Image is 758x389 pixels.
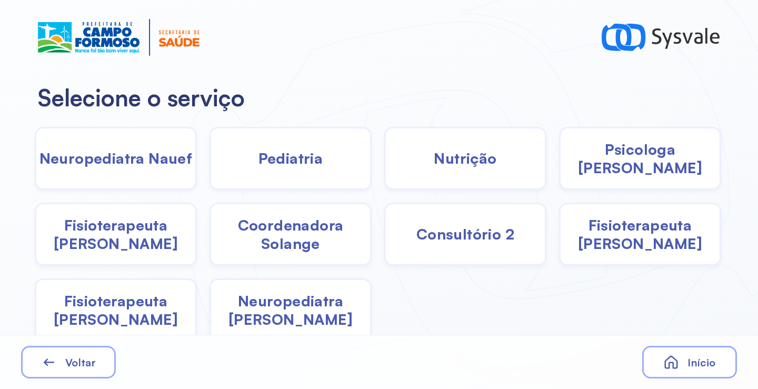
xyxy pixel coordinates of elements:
[38,19,200,56] img: Logotipo do estabelecimento
[687,356,715,369] span: Início
[39,149,193,167] span: Neuropediatra Nauef
[65,356,96,369] span: Voltar
[36,292,195,328] span: Fisioterapeuta [PERSON_NAME]
[211,216,370,253] span: Coordenadora Solange
[561,216,720,253] span: Fisioterapeuta [PERSON_NAME]
[211,292,370,328] span: Neuropediatra [PERSON_NAME]
[561,140,720,177] span: Psicologa [PERSON_NAME]
[36,216,195,253] span: Fisioterapeuta [PERSON_NAME]
[38,83,720,112] h2: Selecione o serviço
[602,19,720,56] img: logo-sysvale.svg
[416,225,514,243] span: Consultório 2
[258,149,323,167] span: Pediatria
[434,149,496,167] span: Nutrição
